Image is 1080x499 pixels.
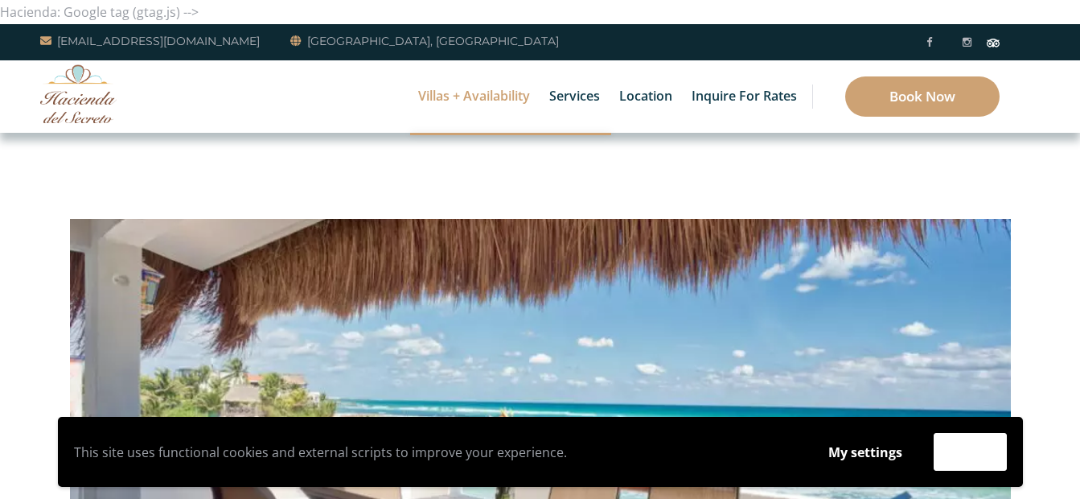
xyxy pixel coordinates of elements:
a: Inquire for Rates [684,60,805,133]
a: Book Now [845,76,1000,117]
a: [EMAIL_ADDRESS][DOMAIN_NAME] [40,31,260,51]
img: Awesome Logo [40,64,117,123]
a: Villas + Availability [410,60,538,133]
button: My settings [813,434,918,471]
img: Tripadvisor_logomark.svg [987,39,1000,47]
a: Location [611,60,680,133]
p: This site uses functional cookies and external scripts to improve your experience. [74,440,797,464]
button: Accept [934,433,1007,471]
a: [GEOGRAPHIC_DATA], [GEOGRAPHIC_DATA] [290,31,559,51]
a: Services [541,60,608,133]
